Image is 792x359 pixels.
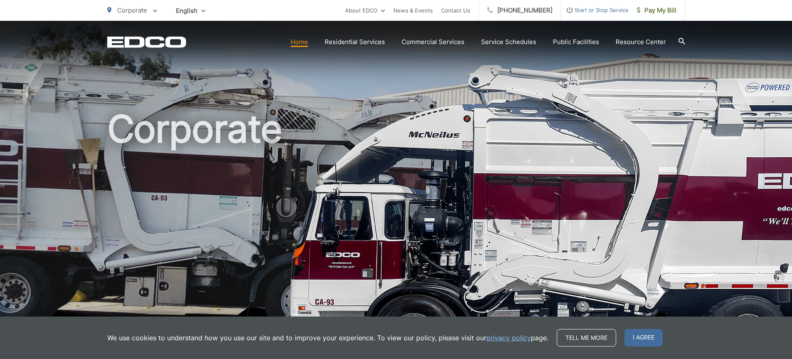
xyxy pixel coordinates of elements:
[107,333,548,343] p: We use cookies to understand how you use our site and to improve your experience. To view our pol...
[557,329,616,347] a: Tell me more
[325,37,385,47] a: Residential Services
[637,5,676,15] span: Pay My Bill
[553,37,599,47] a: Public Facilities
[117,6,147,14] span: Corporate
[624,329,663,347] span: I agree
[291,37,308,47] a: Home
[486,333,531,343] a: privacy policy
[393,5,433,15] a: News & Events
[345,5,385,15] a: About EDCO
[441,5,470,15] a: Contact Us
[107,36,186,48] a: EDCD logo. Return to the homepage.
[616,37,666,47] a: Resource Center
[481,37,536,47] a: Service Schedules
[170,3,212,18] span: English
[402,37,464,47] a: Commercial Services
